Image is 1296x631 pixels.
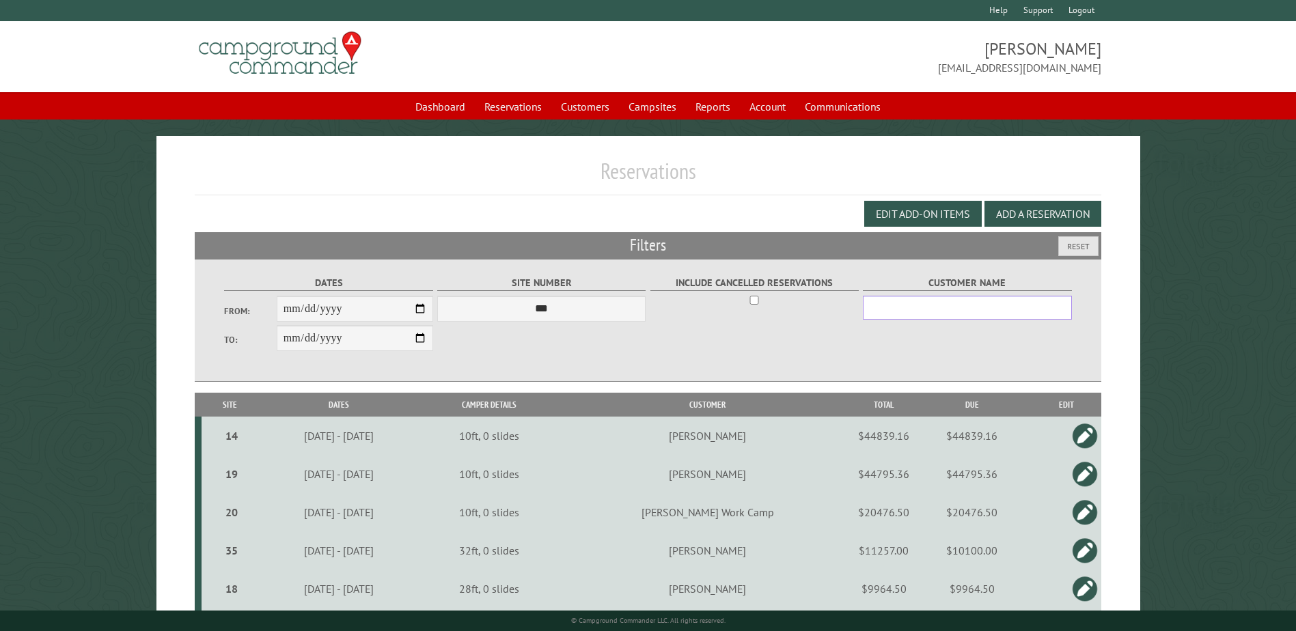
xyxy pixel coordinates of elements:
td: [PERSON_NAME] [559,570,856,608]
label: Dates [224,275,432,291]
a: Reports [687,94,739,120]
th: Site [202,393,258,417]
td: 32ft, 0 slides [419,531,559,570]
span: [PERSON_NAME] [EMAIL_ADDRESS][DOMAIN_NAME] [648,38,1101,76]
th: Customer [559,393,856,417]
a: Dashboard [407,94,473,120]
div: 18 [207,582,256,595]
label: Site Number [437,275,646,291]
a: Campsites [620,94,685,120]
td: $44795.36 [911,455,1032,493]
td: 10ft, 0 slides [419,417,559,455]
td: $20476.50 [856,493,911,531]
td: $44839.16 [856,417,911,455]
td: 10ft, 0 slides [419,455,559,493]
th: Due [911,393,1032,417]
label: To: [224,333,276,346]
td: [PERSON_NAME] [559,531,856,570]
a: Account [741,94,794,120]
img: Campground Commander [195,27,366,80]
button: Add a Reservation [984,201,1101,227]
div: 35 [207,544,256,557]
a: Customers [553,94,618,120]
h2: Filters [195,232,1101,258]
button: Edit Add-on Items [864,201,982,227]
div: 14 [207,429,256,443]
small: © Campground Commander LLC. All rights reserved. [571,616,726,625]
td: 28ft, 0 slides [419,570,559,608]
td: [PERSON_NAME] Work Camp [559,493,856,531]
label: Include Cancelled Reservations [650,275,859,291]
div: 20 [207,505,256,519]
td: 10ft, 0 slides [419,493,559,531]
a: Communications [797,94,889,120]
th: Camper Details [419,393,559,417]
td: [PERSON_NAME] [559,417,856,455]
label: From: [224,305,276,318]
td: $10100.00 [911,531,1032,570]
th: Total [856,393,911,417]
td: $44839.16 [911,417,1032,455]
div: [DATE] - [DATE] [260,467,417,481]
td: $11257.00 [856,531,911,570]
div: [DATE] - [DATE] [260,582,417,595]
div: [DATE] - [DATE] [260,505,417,519]
button: Reset [1058,236,1099,256]
div: [DATE] - [DATE] [260,429,417,443]
td: $9964.50 [911,570,1032,608]
div: [DATE] - [DATE] [260,544,417,557]
td: [PERSON_NAME] [559,455,856,493]
th: Edit [1032,393,1101,417]
a: Reservations [476,94,550,120]
td: $44795.36 [856,455,911,493]
td: $20476.50 [911,493,1032,531]
div: 19 [207,467,256,481]
label: Customer Name [863,275,1071,291]
h1: Reservations [195,158,1101,195]
th: Dates [258,393,419,417]
td: $9964.50 [856,570,911,608]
